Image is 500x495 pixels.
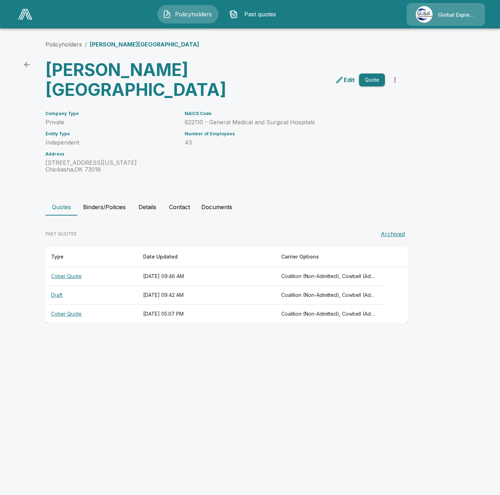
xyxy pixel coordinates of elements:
[344,76,355,84] p: Edit
[45,40,199,49] nav: breadcrumb
[359,74,385,87] button: Quote
[45,198,77,216] button: Quotes
[185,131,385,136] h6: Number of Employees
[416,6,433,23] img: Agency Icon
[407,3,485,26] a: Agency IconGlobal Express Underwriters
[185,111,385,116] h6: NAICS Code
[45,159,176,173] p: [STREET_ADDRESS][US_STATE] Chickasha , OK 73018
[45,247,408,323] table: responsive table
[45,41,82,48] a: Policyholders
[174,10,213,18] span: Policyholders
[45,131,176,136] h6: Entity Type
[45,231,77,237] p: PAST QUOTES
[276,286,383,305] th: Coalition (Non-Admitted), Cowbell (Admitted), Cowbell (Non-Admitted), CFC (Admitted), Tokio Marin...
[276,267,383,286] th: Coalition (Non-Admitted), Cowbell (Admitted), Cowbell (Non-Admitted), CFC (Admitted), Tokio Marin...
[90,40,199,49] p: [PERSON_NAME][GEOGRAPHIC_DATA]
[334,74,356,86] a: edit
[45,111,176,116] h6: Company Type
[45,60,221,100] h3: [PERSON_NAME][GEOGRAPHIC_DATA]
[45,139,176,146] p: Independent
[137,267,276,286] th: [DATE] 09:46 AM
[18,9,32,20] img: AA Logo
[276,247,383,267] th: Carrier Options
[196,198,238,216] button: Documents
[85,40,87,49] li: /
[163,198,196,216] button: Contact
[157,5,218,23] button: Policyholders IconPolicyholders
[229,10,238,18] img: Past quotes Icon
[45,198,455,216] div: policyholder tabs
[137,247,276,267] th: Date Updated
[45,305,137,323] th: Cyber Quote
[438,11,476,18] p: Global Express Underwriters
[241,10,280,18] span: Past quotes
[276,305,383,323] th: Coalition (Non-Admitted), Cowbell (Admitted), Cowbell (Non-Admitted), CFC (Admitted), Tokio Marin...
[185,139,385,146] p: 43
[224,5,285,23] button: Past quotes IconPast quotes
[45,267,137,286] th: Cyber Quote
[45,247,137,267] th: Type
[77,198,131,216] button: Binders/Policies
[45,286,137,305] th: Draft
[45,152,176,157] h6: Address
[378,227,408,241] button: Archived
[137,286,276,305] th: [DATE] 09:42 AM
[185,119,385,126] p: 622110 - General Medical and Surgical Hospitals
[45,119,176,126] p: Private
[137,305,276,323] th: [DATE] 05:07 PM
[163,10,171,18] img: Policyholders Icon
[20,58,34,72] a: back
[131,198,163,216] button: Details
[388,73,402,87] button: more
